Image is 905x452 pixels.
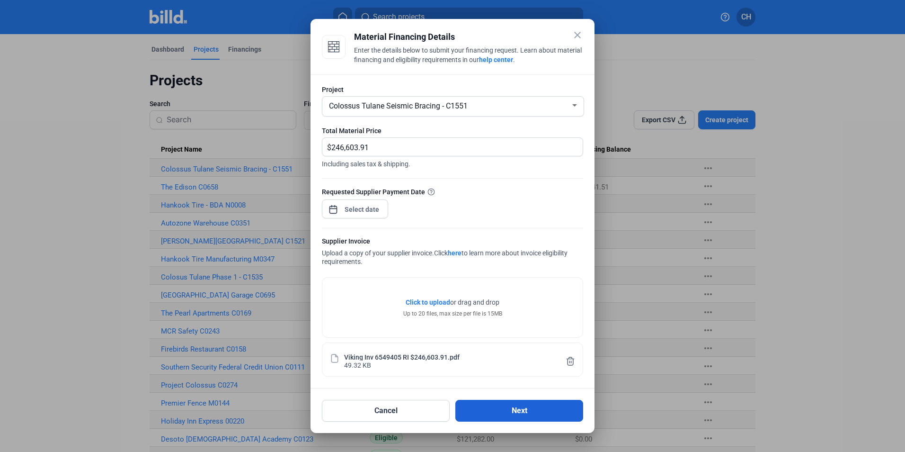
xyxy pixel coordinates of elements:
[322,236,583,248] div: Supplier Invoice
[455,400,583,422] button: Next
[406,298,450,306] span: Click to upload
[329,101,468,110] span: Colossus Tulane Seismic Bracing - C1551
[354,45,583,66] div: Enter the details below to submit your financing request. Learn about material financing and elig...
[322,187,583,197] div: Requested Supplier Payment Date
[354,30,583,44] div: Material Financing Details
[322,236,583,268] div: Upload a copy of your supplier invoice.
[322,85,583,94] div: Project
[450,298,499,307] span: or drag and drop
[513,56,515,63] span: .
[322,138,331,154] span: $
[403,309,502,318] div: Up to 20 files, max size per file is 15MB
[479,56,513,63] a: help center
[448,249,461,257] a: here
[322,126,583,136] div: Total Material Price
[342,204,382,215] input: Select date
[322,400,450,422] button: Cancel
[331,138,572,156] input: 0.00
[344,353,460,361] div: Viking Inv 6549405 RI $246,603.91.pdf
[572,29,583,41] mat-icon: close
[344,361,371,369] div: 49.32 KB
[322,249,568,265] span: Click to learn more about invoice eligibility requirements.
[322,156,583,169] span: Including sales tax & shipping.
[328,200,338,209] button: Open calendar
